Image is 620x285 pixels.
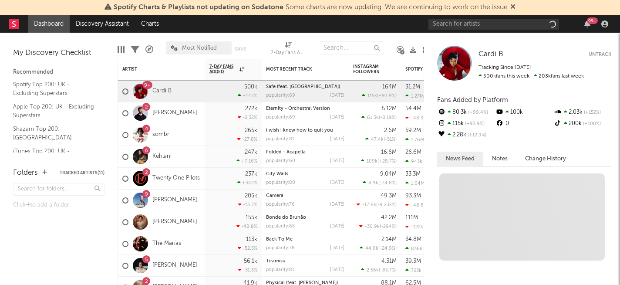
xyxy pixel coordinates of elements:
a: The Marías [152,240,181,248]
div: 272k [245,106,257,112]
div: ( ) [357,202,397,207]
div: ( ) [365,136,397,142]
div: -27.8 % [237,136,257,142]
a: Back To Me [266,237,293,242]
div: -48.9k [405,115,426,121]
div: popularity: 78 [266,246,295,251]
div: 1.76M [405,137,424,142]
div: Click to add a folder. [13,200,104,210]
div: ( ) [361,267,397,273]
span: 7-Day Fans Added [209,64,237,75]
a: Charts [135,15,165,33]
span: -30.9k [365,224,380,229]
a: Bonde do Brunão [266,215,306,220]
div: Instagram Followers [353,64,384,75]
span: Most Notified [182,45,217,51]
a: Cardi B [478,50,503,59]
span: 500k fans this week [478,74,529,79]
div: 59.2M [405,128,421,133]
button: Untrack [589,50,611,59]
div: [DATE] [330,137,344,142]
div: i wish i knew how to quit you [266,128,344,133]
div: [DATE] [330,159,344,163]
div: -13.7 % [238,202,257,207]
div: 31.2M [405,84,420,90]
span: +93.9 % [464,122,485,126]
div: popularity: 69 [266,93,295,98]
div: Recommended [13,67,104,78]
div: 1.04M [405,180,425,186]
div: 0 [495,118,553,129]
a: Discovery Assistant [70,15,135,33]
div: ( ) [361,115,397,120]
span: 4.9k [368,181,378,186]
a: Apple Top 200: UK - Excluding Superstars [13,102,96,120]
a: Camera [266,193,283,198]
div: 4.31M [381,258,397,264]
div: -48.8 % [236,224,257,229]
span: 2.56k [367,268,379,273]
a: Spotify Top 200: UK - Excluding Superstars [13,80,96,98]
div: Filters [131,37,139,62]
a: iTunes Top 200: UK - Excluding Catalog [13,146,96,164]
div: Edit Columns [118,37,125,62]
div: -122k [405,224,423,230]
span: +28.7 % [379,159,395,164]
div: [DATE] [330,202,344,207]
div: 33.3M [405,171,421,177]
span: Dismiss [510,4,516,11]
div: 2.28k [437,129,495,141]
div: -48.8k [405,202,426,208]
button: Change History [516,152,575,166]
div: 247k [245,149,257,155]
a: [PERSON_NAME] [152,197,197,204]
div: 100k [495,107,553,118]
div: popularity: 65 [266,224,295,229]
div: 2.6M [384,128,397,133]
span: Fans Added by Platform [437,97,508,103]
div: 500k [244,84,257,90]
div: Most Recent Track [266,67,331,72]
div: 56.1k [244,258,257,264]
div: 1.27M [405,93,424,99]
span: +99.4 % [467,110,488,115]
button: 99+ [584,20,590,27]
a: [PERSON_NAME] [152,262,197,269]
div: Back To Me [266,237,344,242]
div: 723k [405,268,421,273]
a: Eternity - Orchestral Version [266,106,330,111]
span: -9.23k % [377,203,395,207]
span: Cardi B [478,51,503,58]
div: -52.5 % [238,245,257,251]
div: Tiramisu [266,259,344,264]
button: Save [235,47,246,51]
div: popularity: 81 [266,268,294,272]
div: -2.32 % [238,115,257,120]
div: 39.3M [405,258,421,264]
span: +93.9 % [378,94,395,98]
div: popularity: 81 [266,137,294,142]
span: Spotify Charts & Playlists not updating on Sodatone [114,4,283,11]
div: [DATE] [330,115,344,120]
a: sombr [152,131,169,139]
div: 54.4M [405,106,421,112]
div: ( ) [363,180,397,186]
a: Dashboard [28,15,70,33]
div: 34.8M [405,237,421,242]
div: My Discovery Checklist [13,48,104,58]
div: 237k [245,171,257,177]
div: 2.03k [553,107,611,118]
a: [PERSON_NAME] [152,109,197,117]
span: Tracking Since: [DATE] [478,65,531,70]
div: 9.04M [380,171,397,177]
a: Kehlani [152,153,172,160]
button: News Feed [437,152,483,166]
span: 109k [367,159,377,164]
div: 5.12M [382,106,397,112]
div: 42.2M [381,215,397,221]
div: 7-Day Fans Added (7-Day Fans Added) [271,37,306,62]
button: Notes [483,152,516,166]
a: Safe (feat. [GEOGRAPHIC_DATA]) [266,85,340,89]
span: 47.4k [371,137,384,142]
div: Artist [122,67,188,72]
